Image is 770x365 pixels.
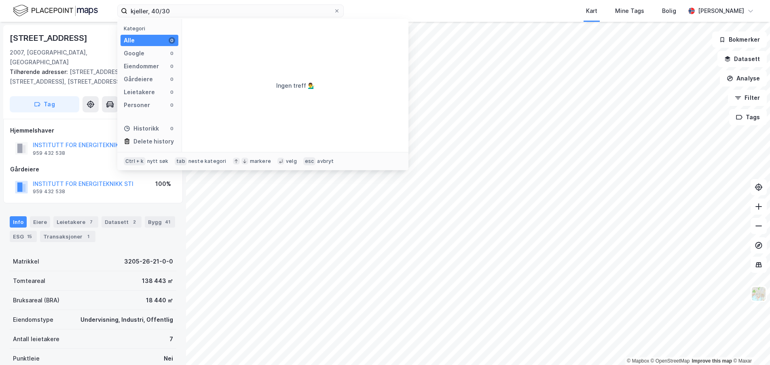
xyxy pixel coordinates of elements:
img: Z [751,286,766,302]
div: Bolig [662,6,676,16]
div: Ingen treff 💁‍♂️ [276,81,315,91]
div: 2 [130,218,138,226]
button: Bokmerker [712,32,767,48]
a: Improve this map [692,358,732,364]
div: 0 [169,102,175,108]
div: 15 [25,232,34,241]
button: Datasett [717,51,767,67]
div: Mine Tags [615,6,644,16]
div: 3205-26-21-0-0 [124,257,173,266]
div: 0 [169,50,175,57]
div: 7 [87,218,95,226]
div: 0 [169,63,175,70]
div: Eiere [30,216,50,228]
div: 0 [169,76,175,82]
div: 0 [169,125,175,132]
div: ESG [10,231,37,242]
div: Kategori [124,25,178,32]
span: Tilhørende adresser: [10,68,70,75]
div: esc [303,157,316,165]
div: 2007, [GEOGRAPHIC_DATA], [GEOGRAPHIC_DATA] [10,48,134,67]
div: 959 432 538 [33,188,65,195]
div: markere [250,158,271,165]
button: Tag [10,96,79,112]
button: Analyse [720,70,767,87]
div: Personer [124,100,150,110]
a: Mapbox [627,358,649,364]
div: 7 [169,334,173,344]
div: Historikk [124,124,159,133]
div: 138 443 ㎡ [142,276,173,286]
div: Info [10,216,27,228]
button: Tags [729,109,767,125]
div: Datasett [102,216,142,228]
div: 0 [169,37,175,44]
div: Matrikkel [13,257,39,266]
a: OpenStreetMap [651,358,690,364]
div: Kontrollprogram for chat [730,326,770,365]
div: 959 432 538 [33,150,65,156]
div: Undervisning, Industri, Offentlig [80,315,173,325]
div: Eiendommer [124,61,159,71]
div: Delete history [133,137,174,146]
div: Bygg [145,216,175,228]
div: 41 [163,218,172,226]
div: Eiendomstype [13,315,53,325]
div: [STREET_ADDRESS], [STREET_ADDRESS], [STREET_ADDRESS] [10,67,170,87]
div: nytt søk [147,158,169,165]
div: 0 [169,89,175,95]
div: Leietakere [124,87,155,97]
div: Gårdeiere [10,165,176,174]
div: 18 440 ㎡ [146,295,173,305]
div: Nei [164,354,173,363]
div: Gårdeiere [124,74,153,84]
iframe: Chat Widget [730,326,770,365]
div: Antall leietakere [13,334,59,344]
div: Transaksjoner [40,231,95,242]
div: [STREET_ADDRESS] [10,32,89,44]
div: Alle [124,36,135,45]
div: Punktleie [13,354,40,363]
div: Tomteareal [13,276,45,286]
img: logo.f888ab2527a4732fd821a326f86c7f29.svg [13,4,98,18]
div: Ctrl + k [124,157,146,165]
div: neste kategori [188,158,226,165]
div: Hjemmelshaver [10,126,176,135]
div: tab [175,157,187,165]
div: [PERSON_NAME] [698,6,744,16]
div: Leietakere [53,216,98,228]
div: Bruksareal (BRA) [13,295,59,305]
div: 100% [155,179,171,189]
div: Google [124,49,144,58]
div: 1 [84,232,92,241]
button: Filter [728,90,767,106]
div: avbryt [317,158,334,165]
input: Søk på adresse, matrikkel, gårdeiere, leietakere eller personer [127,5,334,17]
div: Kart [586,6,597,16]
div: velg [286,158,297,165]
